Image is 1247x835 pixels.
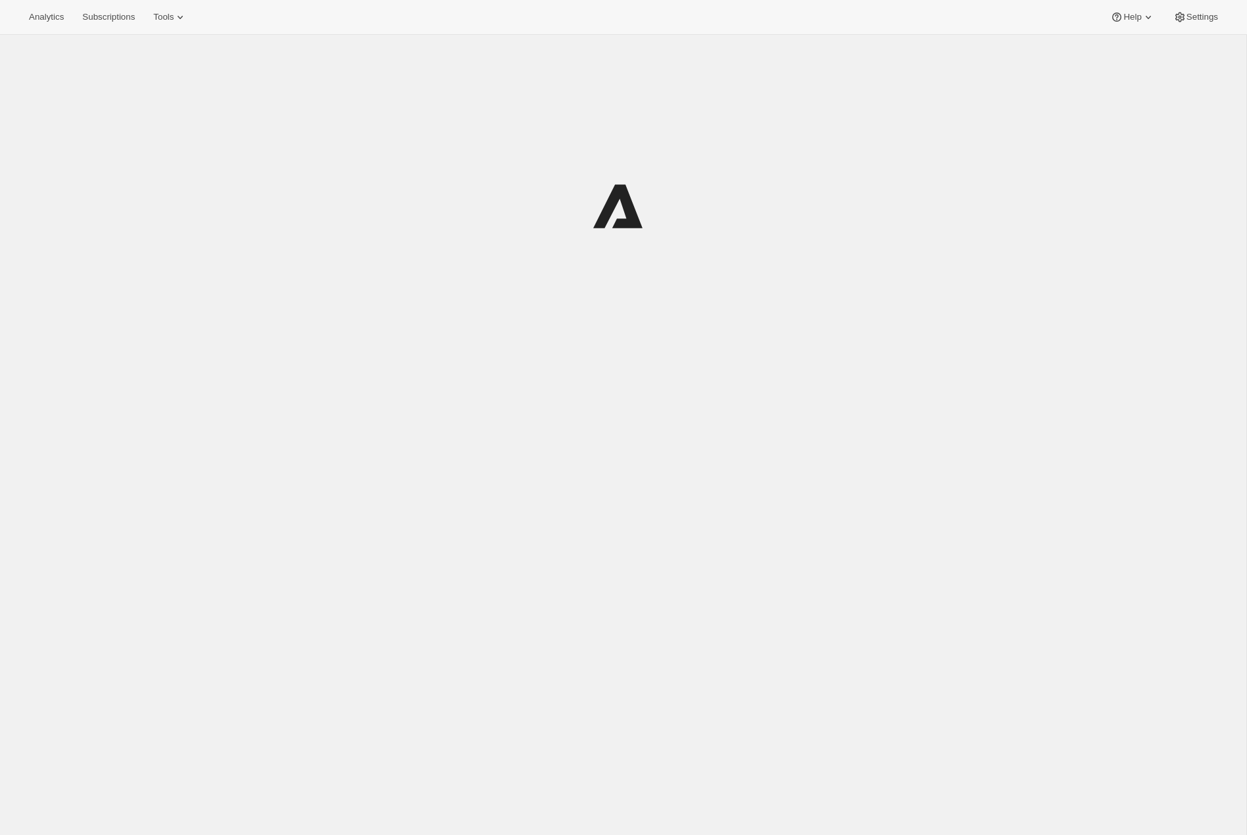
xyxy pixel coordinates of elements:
span: Help [1123,12,1141,22]
button: Subscriptions [74,8,143,26]
button: Tools [145,8,195,26]
button: Settings [1165,8,1226,26]
span: Tools [153,12,174,22]
button: Analytics [21,8,72,26]
button: Help [1102,8,1162,26]
span: Settings [1186,12,1218,22]
span: Subscriptions [82,12,135,22]
span: Analytics [29,12,64,22]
